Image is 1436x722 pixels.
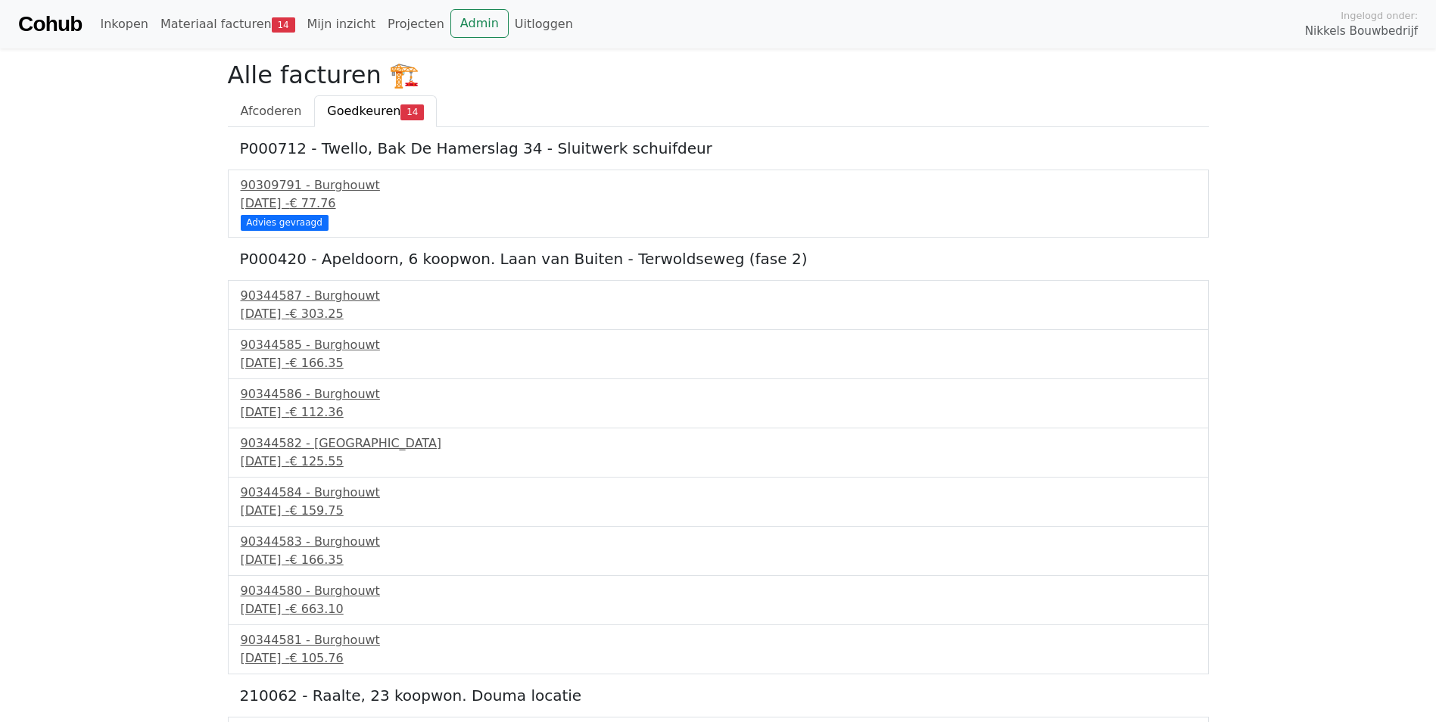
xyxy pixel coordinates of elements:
a: 90344582 - [GEOGRAPHIC_DATA][DATE] -€ 125.55 [241,434,1196,471]
span: € 663.10 [289,602,343,616]
span: Goedkeuren [327,104,400,118]
div: 90344587 - Burghouwt [241,287,1196,305]
div: [DATE] - [241,649,1196,668]
a: 90344583 - Burghouwt[DATE] -€ 166.35 [241,533,1196,569]
a: Projecten [382,9,450,39]
div: [DATE] - [241,502,1196,520]
div: 90344585 - Burghouwt [241,336,1196,354]
h5: P000420 - Apeldoorn, 6 koopwon. Laan van Buiten - Terwoldseweg (fase 2) [240,250,1197,268]
a: Mijn inzicht [301,9,382,39]
a: Goedkeuren14 [314,95,437,127]
div: Advies gevraagd [241,215,329,230]
div: [DATE] - [241,195,1196,213]
h5: 210062 - Raalte, 23 koopwon. Douma locatie [240,686,1197,705]
span: € 112.36 [289,405,343,419]
a: Admin [450,9,509,38]
a: 90344585 - Burghouwt[DATE] -€ 166.35 [241,336,1196,372]
a: 90344584 - Burghouwt[DATE] -€ 159.75 [241,484,1196,520]
div: 90344580 - Burghouwt [241,582,1196,600]
div: 90344584 - Burghouwt [241,484,1196,502]
a: Cohub [18,6,82,42]
a: Inkopen [94,9,154,39]
div: 90344583 - Burghouwt [241,533,1196,551]
a: Materiaal facturen14 [154,9,301,39]
div: [DATE] - [241,403,1196,422]
span: € 77.76 [289,196,335,210]
span: Nikkels Bouwbedrijf [1305,23,1418,40]
a: Afcoderen [228,95,315,127]
h5: P000712 - Twello, Bak De Hamerslag 34 - Sluitwerk schuifdeur [240,139,1197,157]
span: 14 [272,17,295,33]
div: 90344582 - [GEOGRAPHIC_DATA] [241,434,1196,453]
a: Uitloggen [509,9,579,39]
a: 90344580 - Burghouwt[DATE] -€ 663.10 [241,582,1196,618]
span: € 105.76 [289,651,343,665]
span: Afcoderen [241,104,302,118]
div: 90344586 - Burghouwt [241,385,1196,403]
div: [DATE] - [241,354,1196,372]
div: 90309791 - Burghouwt [241,176,1196,195]
span: € 303.25 [289,307,343,321]
div: [DATE] - [241,305,1196,323]
a: 90344587 - Burghouwt[DATE] -€ 303.25 [241,287,1196,323]
h2: Alle facturen 🏗️ [228,61,1209,89]
span: € 166.35 [289,552,343,567]
div: [DATE] - [241,600,1196,618]
a: 90309791 - Burghouwt[DATE] -€ 77.76 Advies gevraagd [241,176,1196,229]
div: [DATE] - [241,551,1196,569]
a: 90344586 - Burghouwt[DATE] -€ 112.36 [241,385,1196,422]
a: 90344581 - Burghouwt[DATE] -€ 105.76 [241,631,1196,668]
span: € 125.55 [289,454,343,468]
span: € 159.75 [289,503,343,518]
span: € 166.35 [289,356,343,370]
div: [DATE] - [241,453,1196,471]
div: 90344581 - Burghouwt [241,631,1196,649]
span: 14 [400,104,424,120]
span: Ingelogd onder: [1341,8,1418,23]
